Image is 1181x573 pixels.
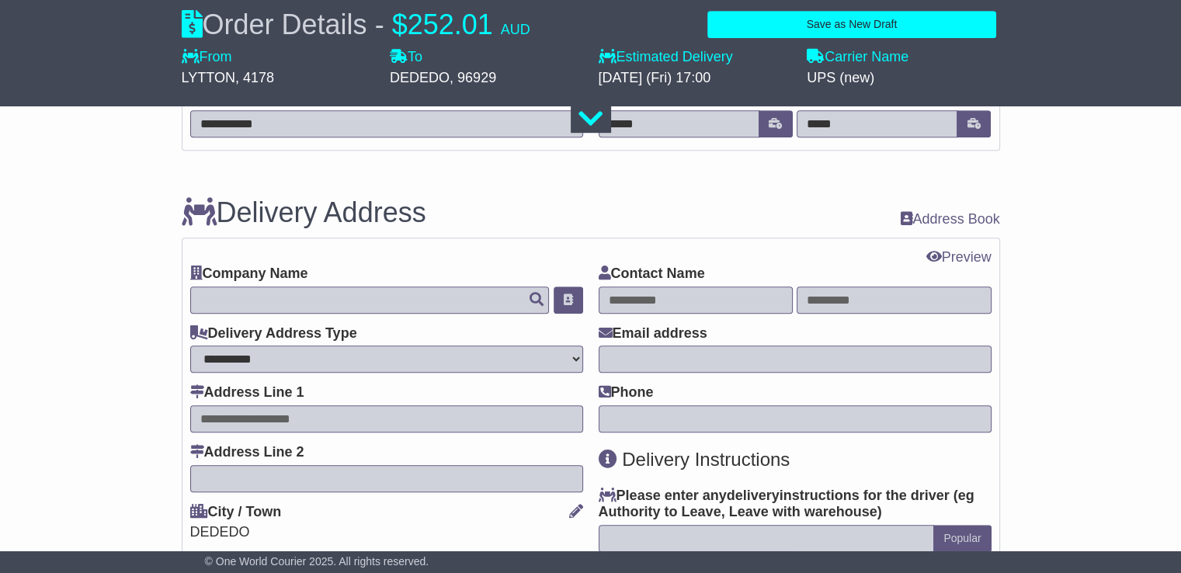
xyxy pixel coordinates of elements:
label: Phone [599,384,654,401]
div: DEDEDO [190,524,583,541]
label: Estimated Delivery [599,49,792,66]
label: Delivery Address Type [190,325,357,342]
label: Address Line 2 [190,444,304,461]
label: Address Line 1 [190,384,304,401]
label: Contact Name [599,266,705,283]
label: Carrier Name [807,49,908,66]
span: LYTTON [182,70,235,85]
a: Preview [926,249,991,265]
span: Delivery Instructions [622,449,790,470]
div: [DATE] (Fri) 17:00 [599,70,792,87]
label: To [390,49,422,66]
button: Save as New Draft [707,11,995,38]
div: Order Details - [182,8,530,41]
span: AUD [501,22,530,37]
label: Please enter any instructions for the driver ( ) [599,488,992,521]
label: Email address [599,325,707,342]
h3: Delivery Address [182,197,426,228]
span: $ [392,9,408,40]
span: eg Authority to Leave, Leave with warehouse [599,488,974,520]
span: 252.01 [408,9,493,40]
span: , 4178 [235,70,274,85]
a: Address Book [900,211,999,227]
button: Popular [933,525,991,552]
span: DEDEDO [390,70,450,85]
div: UPS (new) [807,70,1000,87]
span: delivery [727,488,780,503]
label: From [182,49,232,66]
span: , 96929 [450,70,496,85]
span: © One World Courier 2025. All rights reserved. [205,555,429,568]
label: City / Town [190,504,282,521]
label: Company Name [190,266,308,283]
